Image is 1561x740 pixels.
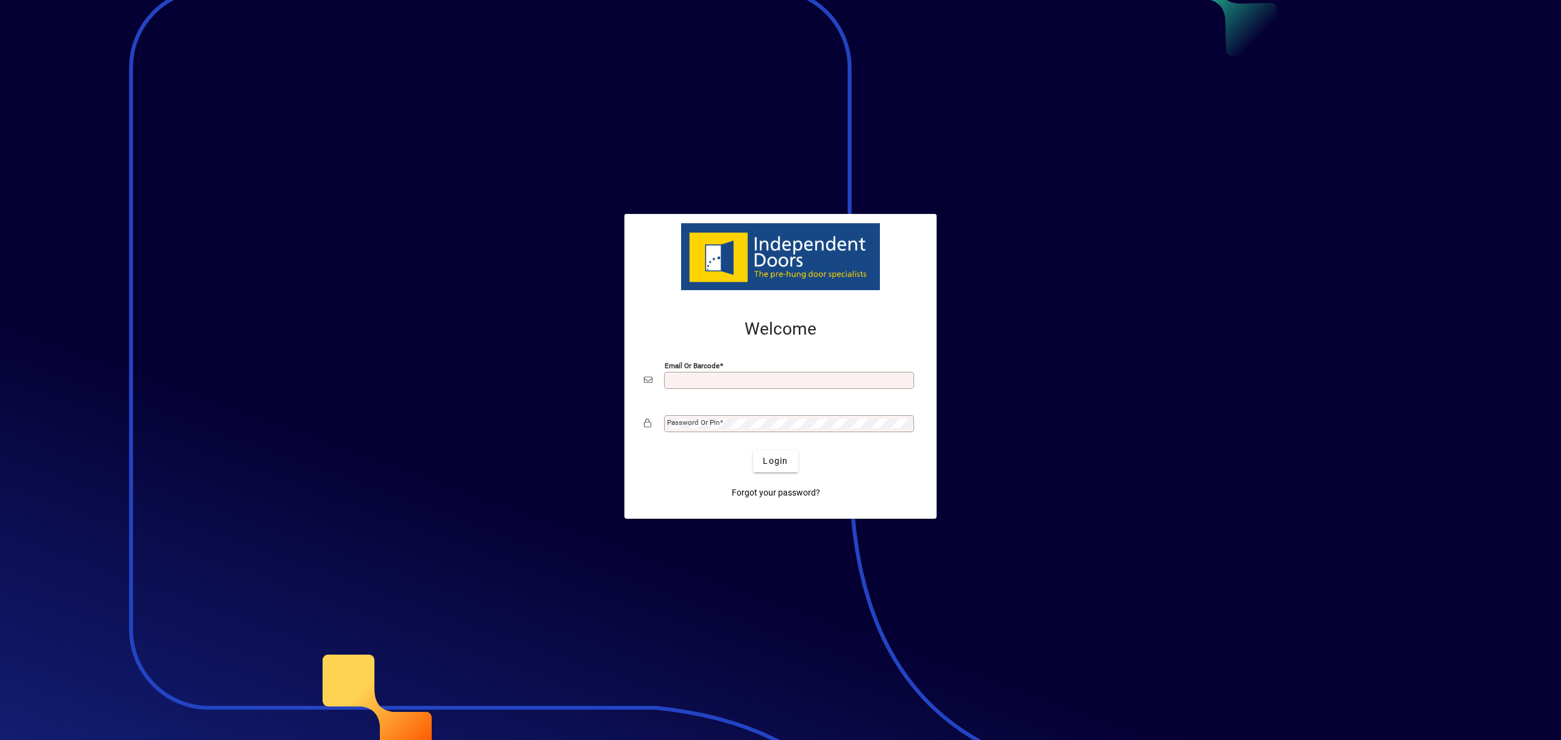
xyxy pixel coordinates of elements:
mat-label: Email or Barcode [665,361,720,369]
h2: Welcome [644,319,917,340]
mat-label: Password or Pin [667,418,720,427]
span: Forgot your password? [732,486,820,499]
a: Forgot your password? [727,482,825,504]
button: Login [753,450,798,472]
span: Login [763,455,788,468]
